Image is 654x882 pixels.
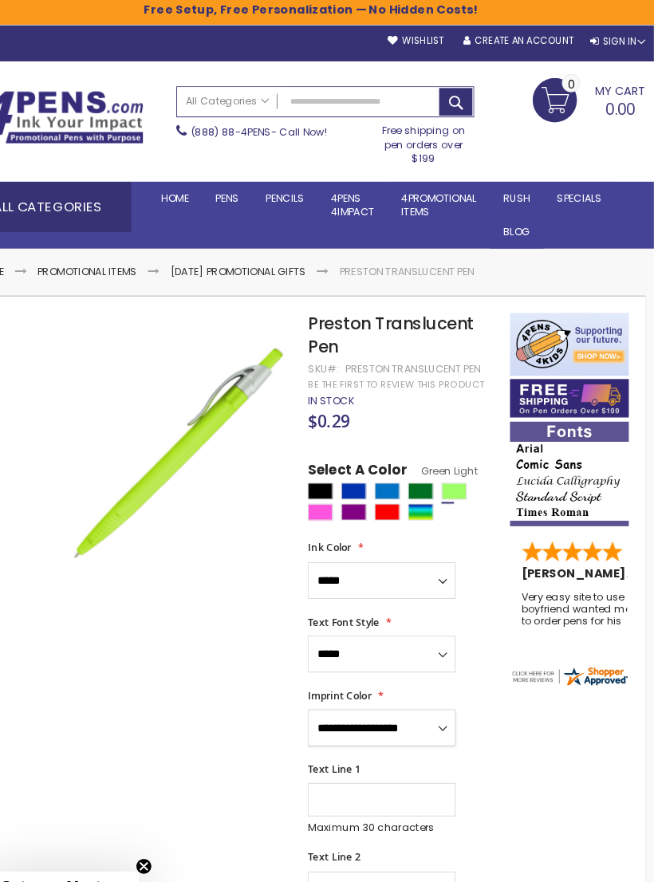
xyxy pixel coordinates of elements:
[324,731,374,745] span: Text Line 1
[386,116,483,162] div: Free shipping on pen orders over $199
[528,543,633,559] span: [PERSON_NAME]
[517,639,630,660] img: 4pens.com widget logo
[549,178,617,210] a: Specials
[171,178,223,210] a: Home
[324,815,374,829] span: Text Line 2
[324,302,482,346] span: Preston Translucent Pen
[284,187,321,200] span: Pencils
[324,444,418,466] span: Select A Color
[30,842,148,875] span: Get your Mystery Deal!
[517,407,630,506] img: font-personalization-examples
[324,380,368,393] span: In stock
[388,465,412,481] div: Blue Light
[324,661,384,675] span: Imprint Color
[360,350,488,363] div: Preston Translucent Pen
[236,187,258,200] span: Pens
[572,78,578,93] span: 0
[517,650,630,663] a: 4pens.com certificate URL
[199,88,295,114] a: All Categories
[324,520,365,534] span: Ink Color
[498,210,549,242] a: Blog
[184,187,211,200] span: Home
[16,836,163,882] div: Get your Mystery Deal!Close teaser
[8,257,34,270] a: Home
[356,465,380,481] div: Blue
[593,38,646,50] div: Sign In
[517,303,630,363] img: 4pens 4 kids
[207,95,287,108] span: All Categories
[346,187,388,213] span: 4Pens 4impact
[324,349,353,363] strong: SKU
[66,257,161,270] a: Promotional Items
[160,823,175,839] button: Close teaser
[356,485,380,501] div: Purple
[420,485,443,501] div: Assorted
[400,178,498,222] a: 4PROMOTIONALITEMS
[324,591,392,604] span: Text Font Style
[324,380,368,393] div: Availability
[223,178,271,210] a: Pens
[418,447,486,460] span: Green Light
[472,37,577,49] a: Create an Account
[8,91,167,142] img: 4Pens Custom Pens and Promotional Products
[333,178,400,222] a: 4Pens4impact
[498,178,549,210] a: Rush
[510,219,536,232] span: Blog
[420,465,443,481] div: Green
[538,79,646,119] a: 0.00 0
[400,37,454,49] a: Wishlist
[324,396,364,417] span: $0.29
[451,465,475,481] div: Green Light
[89,326,310,547] img: preston-translucent-lt-green_1.jpg
[324,365,491,377] a: Be the first to review this product
[324,465,348,481] div: Black
[212,124,342,137] span: - Call Now!
[324,787,465,800] p: Maximum 30 characters
[608,99,636,119] span: 0.00
[271,178,333,210] a: Pencils
[8,178,156,226] div: All Categories
[528,569,638,603] div: Very easy site to use boyfriend wanted me to order pens for his business
[517,366,630,404] img: Free shipping on orders over $199
[212,124,289,137] a: (888) 88-4PENS
[413,187,485,213] span: 4PROMOTIONAL ITEMS
[561,187,605,200] span: Specials
[324,485,348,501] div: Pink
[510,187,536,200] span: Rush
[388,485,412,501] div: Red
[354,258,483,270] li: Preston Translucent Pen
[193,257,322,270] a: [DATE] Promotional Gifts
